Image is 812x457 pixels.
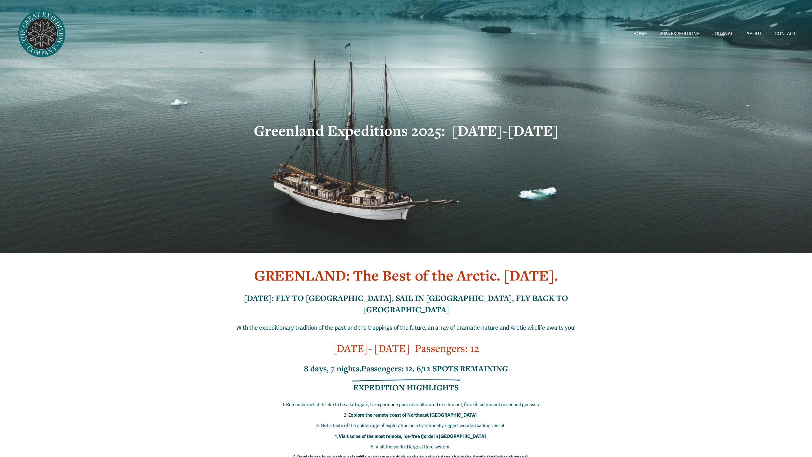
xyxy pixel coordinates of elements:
[660,29,699,38] a: folder dropdown
[775,29,796,38] a: CONTACT
[712,29,733,38] a: JOURNAL
[746,29,762,38] a: ABOUT
[660,30,699,38] span: 2025 EXPEDITIONS
[16,8,68,60] img: Arctic Expeditions
[633,29,647,38] a: HOME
